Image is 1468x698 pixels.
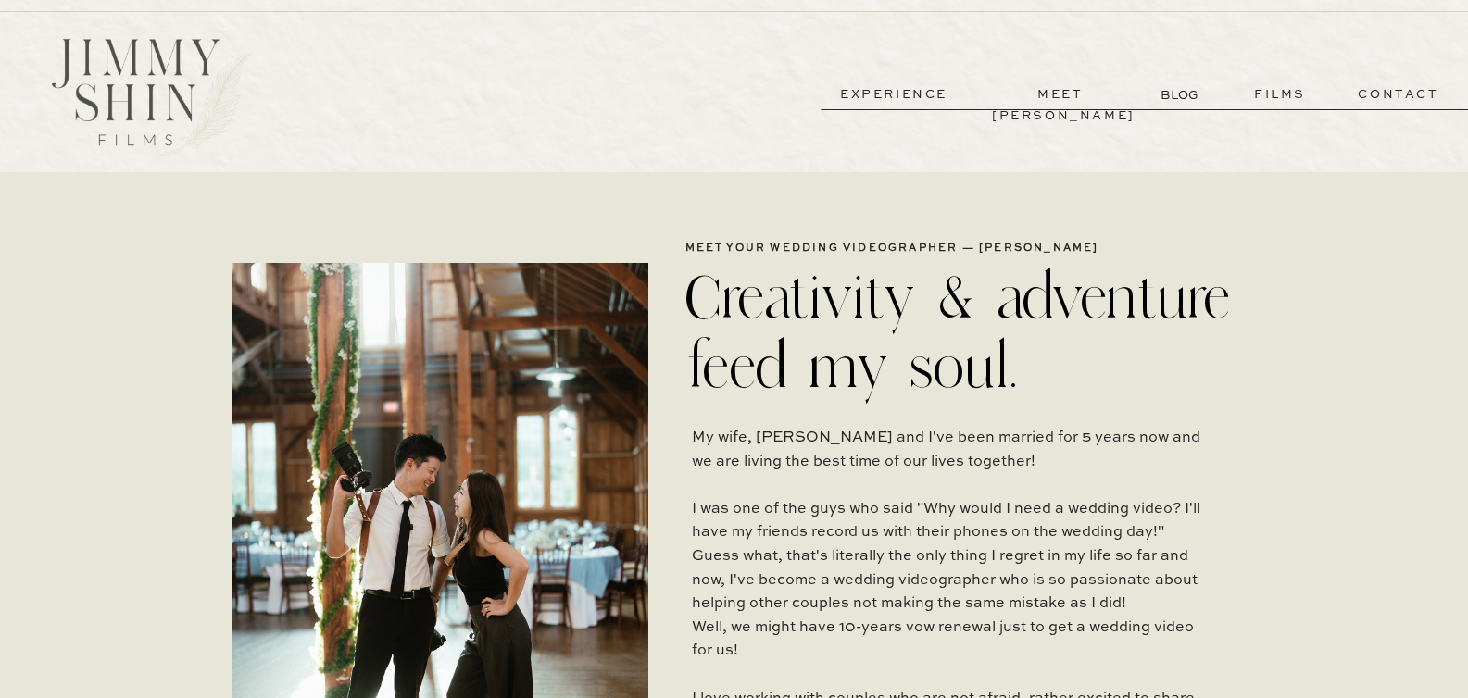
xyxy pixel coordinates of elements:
[1332,84,1465,106] a: contact
[685,243,1099,254] b: meet your wedding videographer — [PERSON_NAME]
[1235,84,1325,106] a: films
[992,84,1129,106] a: meet [PERSON_NAME]
[825,84,962,106] a: experience
[685,263,1247,396] h2: Creativity & adventure feed my soul.
[1161,85,1202,105] a: BLOG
